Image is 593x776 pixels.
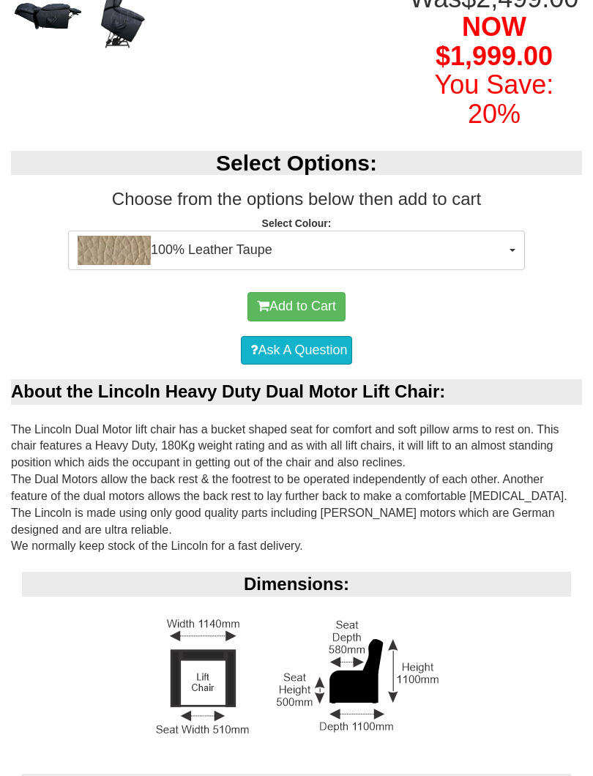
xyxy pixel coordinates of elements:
span: 100% Leather Taupe [78,236,506,265]
b: Select Options: [216,151,377,175]
span: NOW $1,999.00 [436,12,553,71]
button: Add to Cart [247,292,346,321]
div: Dimensions: [22,572,571,597]
img: 100% Leather Taupe [78,236,151,265]
div: About the Lincoln Heavy Duty Dual Motor Lift Chair: [11,379,582,404]
h3: Choose from the options below then add to cart [11,190,582,209]
a: Ask A Question [241,336,351,365]
font: You Save: 20% [435,70,554,129]
button: 100% Leather Taupe100% Leather Taupe [68,231,525,270]
img: Lift Chair [150,613,443,740]
strong: Select Colour: [262,217,332,229]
